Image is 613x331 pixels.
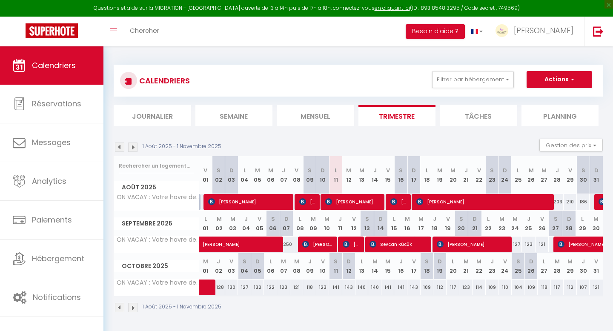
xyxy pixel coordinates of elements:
[538,253,551,279] th: 27
[251,156,264,194] th: 05
[374,211,387,237] th: 14
[255,257,260,265] abbr: D
[416,194,553,210] span: [PERSON_NAME]
[346,166,351,174] abbr: M
[277,105,354,126] li: Mensuel
[498,156,512,194] th: 24
[498,253,512,279] th: 24
[368,280,381,295] div: 140
[432,71,514,88] button: Filtrer par hébergement
[303,280,316,295] div: 118
[32,137,71,148] span: Messages
[370,236,427,252] span: Sevcan Kücük
[342,253,355,279] th: 12
[325,194,382,210] span: [PERSON_NAME]
[581,257,585,265] abbr: J
[352,215,356,223] abbr: V
[433,253,447,279] th: 19
[321,166,325,174] abbr: D
[361,257,363,265] abbr: L
[290,156,304,194] th: 08
[567,257,573,265] abbr: M
[512,253,525,279] th: 25
[308,166,312,174] abbr: S
[418,215,424,223] abbr: M
[516,257,520,265] abbr: S
[412,257,416,265] abbr: V
[577,194,590,210] div: 186
[271,215,275,223] abbr: S
[199,253,212,279] th: 01
[590,156,603,194] th: 31
[564,194,577,210] div: 210
[365,215,369,223] abbr: S
[459,156,473,194] th: 21
[329,280,342,295] div: 141
[538,156,551,194] th: 27
[295,166,298,174] abbr: V
[554,215,558,223] abbr: S
[342,280,355,295] div: 143
[243,257,246,265] abbr: S
[446,215,450,223] abbr: V
[217,166,221,174] abbr: S
[195,105,273,126] li: Semaine
[447,156,460,194] th: 20
[208,194,292,210] span: [PERSON_NAME]
[568,166,572,174] abbr: V
[114,260,199,272] span: Octobre 2025
[32,98,81,109] span: Réservations
[212,156,225,194] th: 02
[509,237,522,252] div: 127
[342,156,355,194] th: 12
[406,24,465,39] button: Besoin d'aide ?
[513,215,518,223] abbr: M
[329,156,342,194] th: 11
[199,156,212,194] th: 01
[551,156,564,194] th: 28
[347,257,351,265] abbr: D
[452,257,454,265] abbr: L
[414,211,428,237] th: 17
[264,253,277,279] th: 06
[225,156,238,194] th: 03
[433,156,447,194] th: 19
[393,215,395,223] abbr: L
[564,253,577,279] th: 29
[425,257,429,265] abbr: S
[486,156,499,194] th: 23
[538,280,551,295] div: 118
[440,105,517,126] li: Tâches
[359,166,364,174] abbr: M
[394,280,407,295] div: 141
[280,211,293,237] th: 07
[487,215,490,223] abbr: L
[238,253,251,279] th: 04
[499,215,504,223] abbr: M
[562,211,576,237] th: 28
[524,253,538,279] th: 26
[225,280,238,295] div: 130
[217,257,220,265] abbr: J
[268,166,273,174] abbr: M
[334,257,338,265] abbr: S
[114,105,191,126] li: Journalier
[358,105,436,126] li: Trimestre
[255,166,260,174] abbr: M
[524,280,538,295] div: 109
[433,280,447,295] div: 112
[577,280,590,295] div: 107
[32,253,84,264] span: Hébergement
[123,17,166,46] a: Chercher
[459,253,473,279] th: 21
[524,156,538,194] th: 26
[514,25,573,36] span: [PERSON_NAME]
[277,280,290,295] div: 123
[361,211,374,237] th: 13
[137,71,190,90] h3: CALENDRIERS
[119,158,194,174] input: Rechercher un logement...
[33,292,81,302] span: Notifications
[473,215,477,223] abbr: D
[355,253,369,279] th: 13
[540,215,544,223] abbr: V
